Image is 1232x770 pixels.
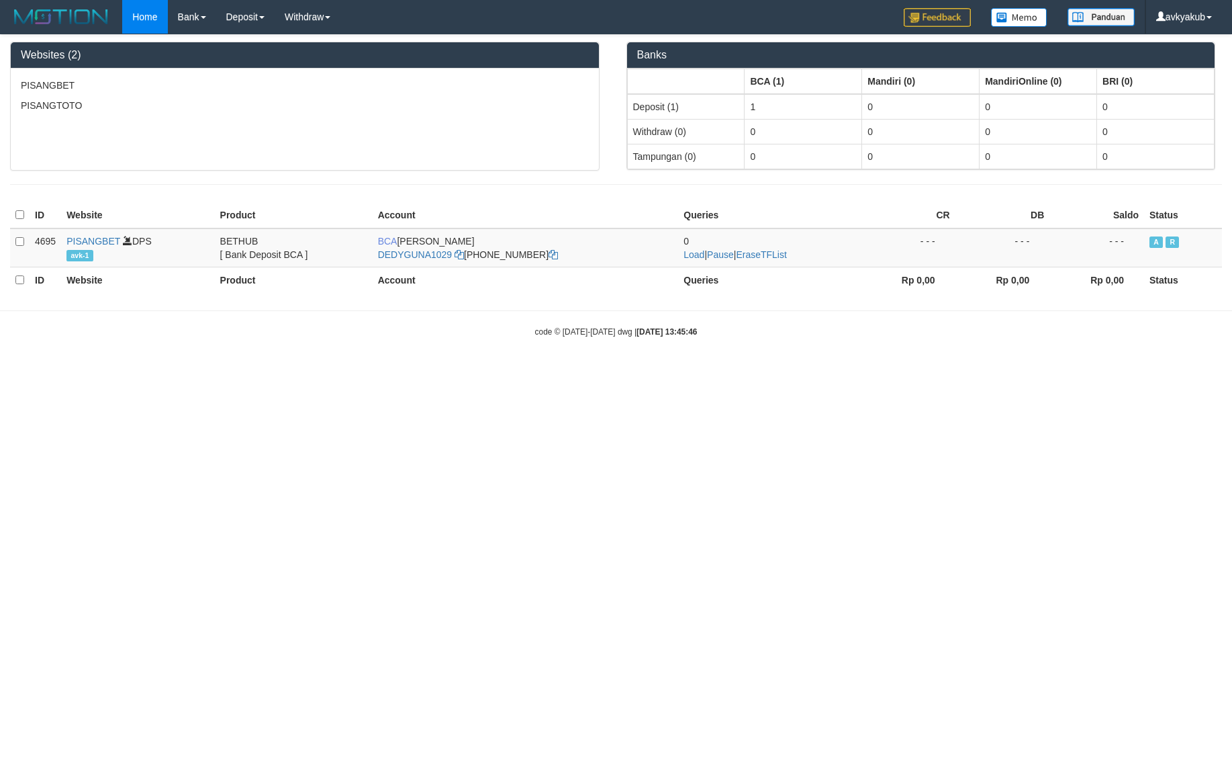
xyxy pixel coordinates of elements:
td: - - - [861,228,955,267]
span: 0 [683,236,689,247]
th: Rp 0,00 [1049,267,1144,293]
td: 0 [745,144,862,169]
td: Deposit (1) [627,94,745,120]
td: 0 [980,144,1097,169]
img: MOTION_logo.png [10,7,112,27]
th: ID [30,267,61,293]
span: avk-1 [66,250,93,261]
th: Group: activate to sort column ascending [1097,69,1215,94]
th: Website [61,202,214,228]
a: DEDYGUNA1029 [378,249,453,260]
small: code © [DATE]-[DATE] dwg | [535,327,698,337]
span: | | [683,236,787,260]
td: 0 [745,119,862,144]
th: Product [215,267,373,293]
a: Load [683,249,704,260]
p: PISANGTOTO [21,99,589,112]
span: Running [1166,237,1179,248]
th: Group: activate to sort column ascending [745,69,862,94]
p: PISANGBET [21,79,589,92]
th: Group: activate to sort column ascending [862,69,980,94]
th: Account [373,267,679,293]
td: 0 [980,94,1097,120]
th: Account [373,202,679,228]
td: Withdraw (0) [627,119,745,144]
th: Group: activate to sort column ascending [980,69,1097,94]
th: Saldo [1049,202,1144,228]
th: Group: activate to sort column ascending [627,69,745,94]
td: - - - [1049,228,1144,267]
td: 1 [745,94,862,120]
a: Pause [707,249,734,260]
strong: [DATE] 13:45:46 [636,327,697,337]
a: EraseTFList [736,249,786,260]
a: Copy 7985845158 to clipboard [549,249,558,260]
th: Website [61,267,214,293]
td: 0 [862,144,980,169]
td: 0 [862,94,980,120]
span: Active [1149,237,1163,248]
th: Queries [678,202,861,228]
td: Tampungan (0) [627,144,745,169]
td: [PERSON_NAME] [PHONE_NUMBER] [373,228,679,267]
td: 0 [1097,94,1215,120]
td: - - - [955,228,1050,267]
th: Queries [678,267,861,293]
span: BCA [378,236,397,247]
th: DB [955,202,1050,228]
a: Copy DEDYGUNA1029 to clipboard [455,249,464,260]
a: PISANGBET [66,236,120,247]
td: DPS [61,228,214,267]
img: Button%20Memo.svg [991,8,1047,27]
h3: Banks [637,49,1205,61]
td: 0 [1097,119,1215,144]
th: Rp 0,00 [861,267,955,293]
h3: Websites (2) [21,49,589,61]
th: Status [1144,202,1222,228]
td: 0 [980,119,1097,144]
td: BETHUB [ Bank Deposit BCA ] [215,228,373,267]
th: Status [1144,267,1222,293]
td: 0 [862,119,980,144]
th: CR [861,202,955,228]
th: Rp 0,00 [955,267,1050,293]
img: panduan.png [1068,8,1135,26]
img: Feedback.jpg [904,8,971,27]
th: Product [215,202,373,228]
th: ID [30,202,61,228]
td: 4695 [30,228,61,267]
td: 0 [1097,144,1215,169]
